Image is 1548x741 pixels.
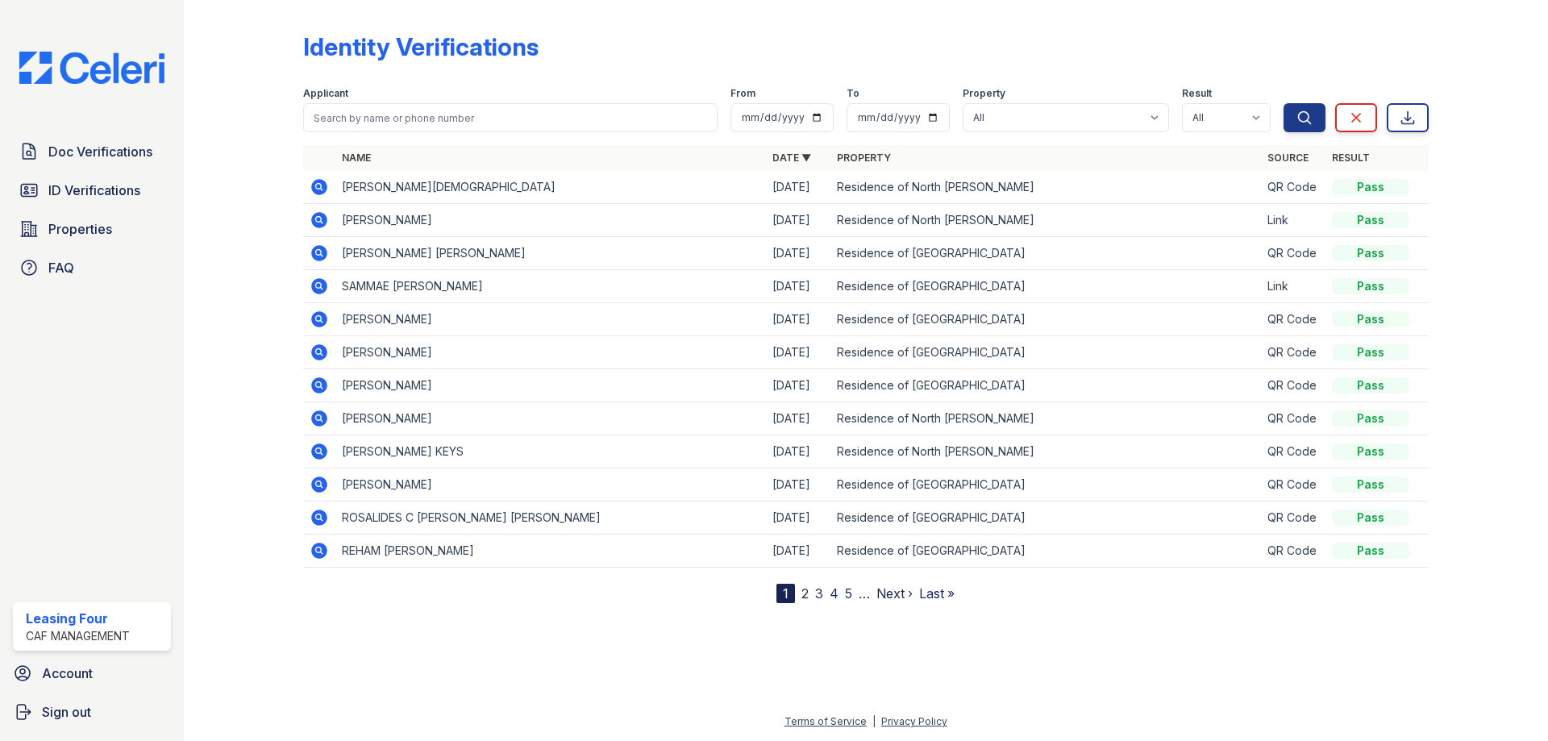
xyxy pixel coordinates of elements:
td: Residence of North [PERSON_NAME] [830,171,1261,204]
a: 3 [815,585,823,602]
td: [PERSON_NAME][DEMOGRAPHIC_DATA] [335,171,766,204]
span: FAQ [48,258,74,277]
td: [DATE] [766,204,830,237]
label: Applicant [303,87,348,100]
label: Property [963,87,1005,100]
div: Pass [1332,245,1409,261]
td: [PERSON_NAME] [335,204,766,237]
div: Identity Verifications [303,32,539,61]
span: Doc Verifications [48,142,152,161]
td: [DATE] [766,303,830,336]
div: Pass [1332,344,1409,360]
div: Leasing Four [26,609,130,628]
td: [DATE] [766,270,830,303]
td: Residence of [GEOGRAPHIC_DATA] [830,336,1261,369]
div: Pass [1332,212,1409,228]
td: [PERSON_NAME] [335,336,766,369]
td: Residence of North [PERSON_NAME] [830,204,1261,237]
a: 5 [845,585,852,602]
td: [PERSON_NAME] [PERSON_NAME] [335,237,766,270]
a: Source [1267,152,1309,164]
td: REHAM [PERSON_NAME] [335,535,766,568]
td: QR Code [1261,502,1325,535]
td: [DATE] [766,502,830,535]
a: Doc Verifications [13,135,171,168]
span: Sign out [42,702,91,722]
td: Residence of [GEOGRAPHIC_DATA] [830,303,1261,336]
label: From [730,87,755,100]
td: [DATE] [766,171,830,204]
a: Name [342,152,371,164]
td: [DATE] [766,237,830,270]
td: [DATE] [766,402,830,435]
a: Next › [876,585,913,602]
a: 4 [830,585,838,602]
a: FAQ [13,252,171,284]
td: ROSALIDES C [PERSON_NAME] [PERSON_NAME] [335,502,766,535]
a: Properties [13,213,171,245]
td: Residence of [GEOGRAPHIC_DATA] [830,270,1261,303]
label: To [847,87,859,100]
td: Residence of [GEOGRAPHIC_DATA] [830,535,1261,568]
td: Residence of North [PERSON_NAME] [830,402,1261,435]
td: Residence of North [PERSON_NAME] [830,435,1261,468]
a: Sign out [6,696,177,728]
td: QR Code [1261,468,1325,502]
td: QR Code [1261,171,1325,204]
div: Pass [1332,510,1409,526]
td: Residence of [GEOGRAPHIC_DATA] [830,237,1261,270]
td: [DATE] [766,369,830,402]
td: QR Code [1261,535,1325,568]
td: [DATE] [766,535,830,568]
div: Pass [1332,377,1409,393]
input: Search by name or phone number [303,103,718,132]
td: Residence of [GEOGRAPHIC_DATA] [830,369,1261,402]
span: … [859,584,870,603]
td: Residence of [GEOGRAPHIC_DATA] [830,502,1261,535]
td: Link [1261,204,1325,237]
td: [PERSON_NAME] [335,303,766,336]
div: Pass [1332,443,1409,460]
td: QR Code [1261,369,1325,402]
td: [PERSON_NAME] KEYS [335,435,766,468]
td: [DATE] [766,336,830,369]
td: [DATE] [766,435,830,468]
a: Last » [919,585,955,602]
div: Pass [1332,311,1409,327]
div: Pass [1332,477,1409,493]
a: Account [6,657,177,689]
div: Pass [1332,543,1409,559]
td: QR Code [1261,435,1325,468]
a: Property [837,152,891,164]
div: | [872,715,876,727]
td: [PERSON_NAME] [335,402,766,435]
span: Account [42,664,93,683]
td: [DATE] [766,468,830,502]
a: Terms of Service [784,715,867,727]
td: [PERSON_NAME] [335,468,766,502]
td: QR Code [1261,237,1325,270]
td: SAMMAE [PERSON_NAME] [335,270,766,303]
td: Link [1261,270,1325,303]
span: ID Verifications [48,181,140,200]
div: Pass [1332,410,1409,427]
a: Privacy Policy [881,715,947,727]
label: Result [1182,87,1212,100]
a: Result [1332,152,1370,164]
a: 2 [801,585,809,602]
div: Pass [1332,278,1409,294]
div: 1 [776,584,795,603]
span: Properties [48,219,112,239]
a: ID Verifications [13,174,171,206]
td: [PERSON_NAME] [335,369,766,402]
td: QR Code [1261,336,1325,369]
img: CE_Logo_Blue-a8612792a0a2168367f1c8372b55b34899dd931a85d93a1a3d3e32e68fde9ad4.png [6,52,177,84]
td: QR Code [1261,402,1325,435]
div: Pass [1332,179,1409,195]
td: Residence of [GEOGRAPHIC_DATA] [830,468,1261,502]
div: CAF Management [26,628,130,644]
td: QR Code [1261,303,1325,336]
a: Date ▼ [772,152,811,164]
